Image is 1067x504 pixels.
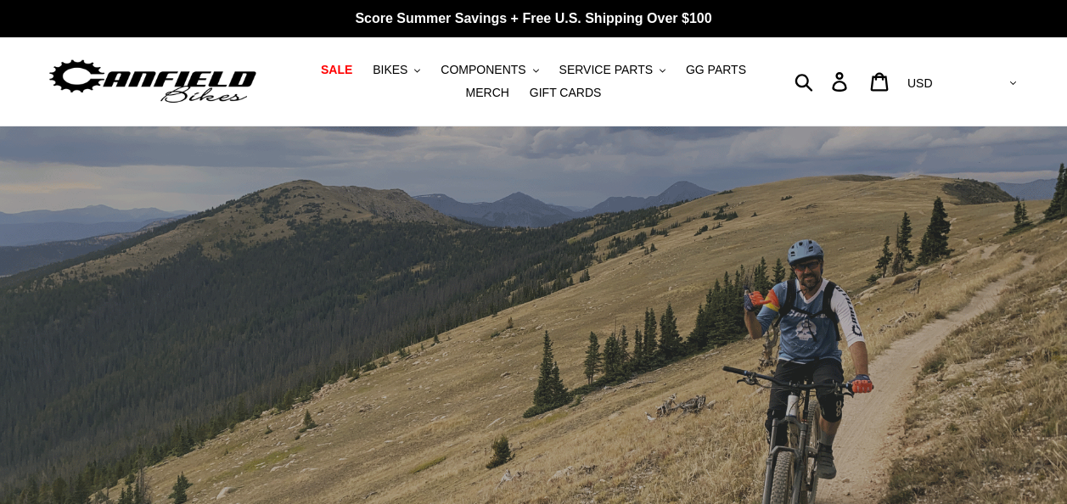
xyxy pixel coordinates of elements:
span: COMPONENTS [441,63,525,77]
button: SERVICE PARTS [551,59,674,81]
a: GIFT CARDS [521,81,610,104]
button: BIKES [364,59,429,81]
a: GG PARTS [677,59,755,81]
span: SALE [321,63,352,77]
span: MERCH [466,86,509,100]
button: COMPONENTS [432,59,547,81]
a: SALE [312,59,361,81]
span: BIKES [373,63,407,77]
span: GIFT CARDS [530,86,602,100]
span: GG PARTS [686,63,746,77]
img: Canfield Bikes [47,55,259,109]
span: SERVICE PARTS [559,63,653,77]
a: MERCH [458,81,518,104]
